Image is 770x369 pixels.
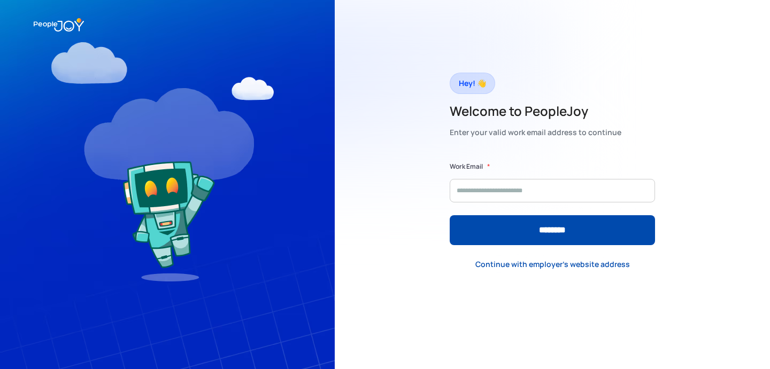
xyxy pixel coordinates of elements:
[450,125,621,140] div: Enter your valid work email address to continue
[450,161,483,172] label: Work Email
[450,103,621,120] h2: Welcome to PeopleJoy
[459,76,486,91] div: Hey! 👋
[467,253,638,275] a: Continue with employer's website address
[450,161,655,245] form: Form
[475,259,630,270] div: Continue with employer's website address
